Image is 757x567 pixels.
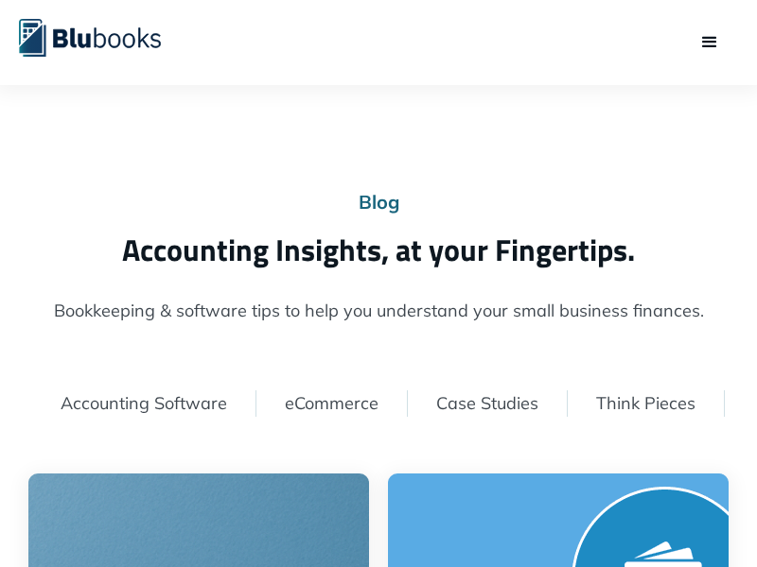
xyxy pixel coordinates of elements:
[681,14,738,71] div: menu
[19,14,208,57] a: home
[285,392,378,414] a: eCommerce
[596,392,695,414] a: Think Pieces
[436,392,538,414] a: Case Studies
[54,298,704,324] span: Bookkeeping & software tips to help you understand your small business finances.
[61,392,227,414] a: Accounting Software
[19,189,738,215] div: Blog
[19,230,738,269] h2: Accounting Insights, at your Fingertips.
